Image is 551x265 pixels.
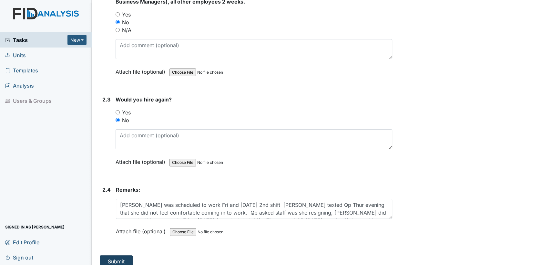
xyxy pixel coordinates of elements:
[116,154,168,166] label: Attach file (optional)
[122,11,131,18] label: Yes
[5,237,39,247] span: Edit Profile
[116,118,120,122] input: No
[122,18,129,26] label: No
[116,224,168,235] label: Attach file (optional)
[116,199,392,219] textarea: [PERSON_NAME] was scheduled to work Fri and [DATE] 2nd shift [PERSON_NAME] texted Qp Thur evening...
[5,65,38,75] span: Templates
[5,80,34,90] span: Analysis
[67,35,87,45] button: New
[116,20,120,24] input: No
[102,96,110,103] label: 2.3
[5,252,33,262] span: Sign out
[116,186,140,193] span: Remarks:
[116,12,120,16] input: Yes
[122,109,131,116] label: Yes
[116,64,168,76] label: Attach file (optional)
[122,116,129,124] label: No
[102,186,111,194] label: 2.4
[5,36,67,44] a: Tasks
[116,96,172,103] span: Would you hire again?
[116,28,120,32] input: N/A
[5,222,65,232] span: Signed in as [PERSON_NAME]
[116,110,120,114] input: Yes
[122,26,131,34] label: N/A
[5,50,26,60] span: Units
